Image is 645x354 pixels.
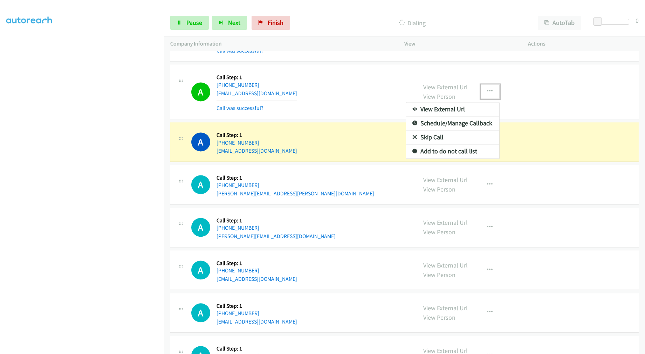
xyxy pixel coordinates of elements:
a: View External Url [406,102,499,116]
div: The call is yet to be attempted [191,303,210,322]
a: Add to do not call list [406,144,499,158]
h1: A [191,303,210,322]
h1: A [191,218,210,237]
h1: A [191,175,210,194]
div: The call is yet to be attempted [191,175,210,194]
div: The call is yet to be attempted [191,261,210,279]
a: Schedule/Manage Callback [406,116,499,130]
h1: A [191,132,210,151]
iframe: To enrich screen reader interactions, please activate Accessibility in Grammarly extension settings [6,20,164,353]
a: Skip Call [406,130,499,144]
div: The call is yet to be attempted [191,218,210,237]
h1: A [191,261,210,279]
